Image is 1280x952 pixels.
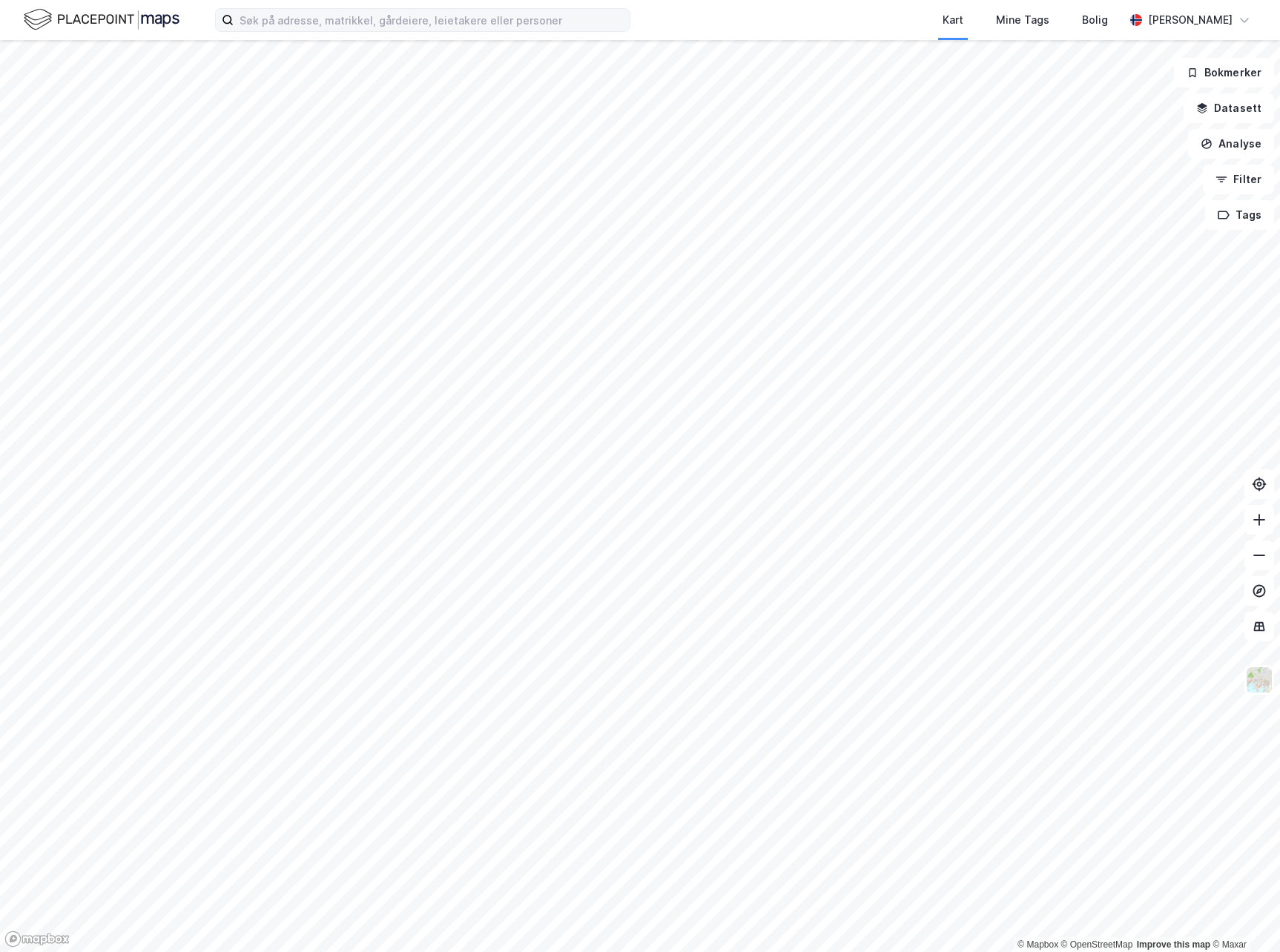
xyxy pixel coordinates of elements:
[1082,11,1108,29] div: Bolig
[1148,11,1233,29] div: [PERSON_NAME]
[1061,939,1133,950] a: OpenStreetMap
[1174,58,1274,87] button: Bokmerker
[4,930,70,948] a: Mapbox homepage
[943,11,963,29] div: Kart
[1017,939,1058,950] a: Mapbox
[1206,881,1280,952] iframe: Chat Widget
[1203,165,1274,194] button: Filter
[1137,939,1210,950] a: Improve this map
[1206,881,1280,952] div: Kontrollprogram for chat
[234,9,630,31] input: Søk på adresse, matrikkel, gårdeiere, leietakere eller personer
[996,11,1049,29] div: Mine Tags
[1245,666,1273,694] img: Z
[1184,93,1274,123] button: Datasett
[1188,129,1274,159] button: Analyse
[1205,200,1274,230] button: Tags
[24,7,179,33] img: logo.f888ab2527a4732fd821a326f86c7f29.svg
